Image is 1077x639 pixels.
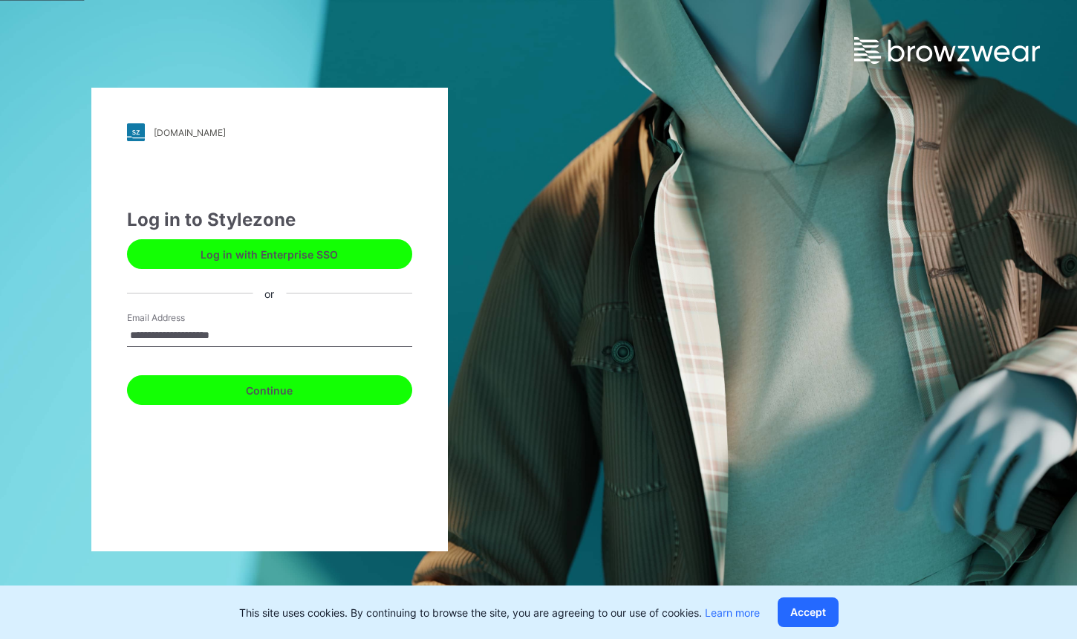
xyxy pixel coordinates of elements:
[127,123,412,141] a: [DOMAIN_NAME]
[253,285,286,301] div: or
[127,207,412,233] div: Log in to Stylezone
[239,605,760,620] p: This site uses cookies. By continuing to browse the site, you are agreeing to our use of cookies.
[127,239,412,269] button: Log in with Enterprise SSO
[127,123,145,141] img: stylezone-logo.562084cfcfab977791bfbf7441f1a819.svg
[705,606,760,619] a: Learn more
[154,127,226,138] div: [DOMAIN_NAME]
[778,597,839,627] button: Accept
[127,311,231,325] label: Email Address
[854,37,1040,64] img: browzwear-logo.e42bd6dac1945053ebaf764b6aa21510.svg
[127,375,412,405] button: Continue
